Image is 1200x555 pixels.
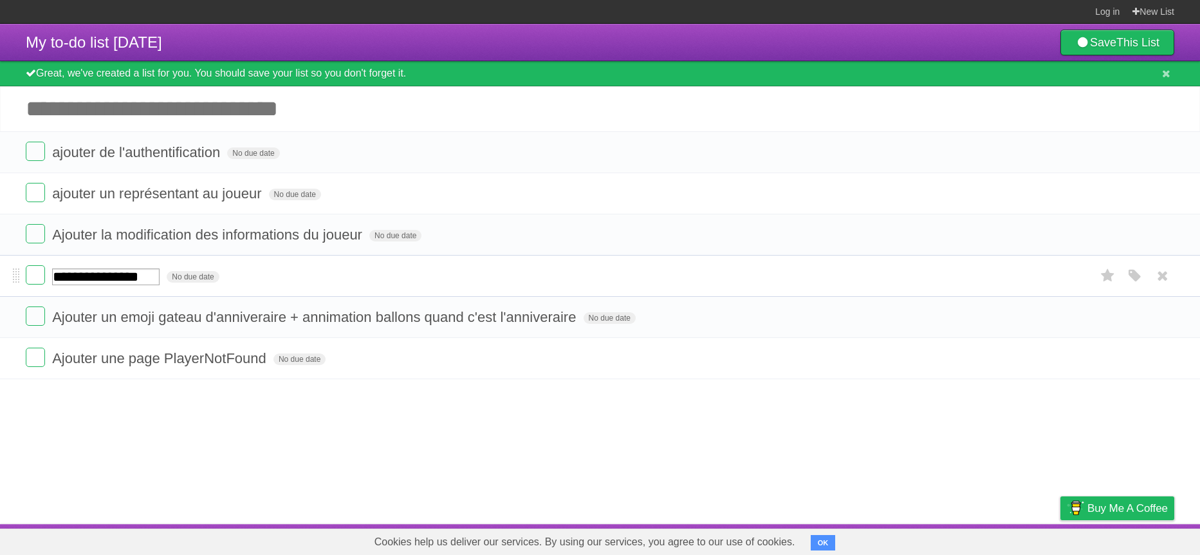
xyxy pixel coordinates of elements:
span: Ajouter la modification des informations du joueur [52,227,365,243]
span: Buy me a coffee [1087,497,1168,520]
label: Done [26,142,45,161]
button: OK [811,535,836,550]
span: ajouter de l'authentification [52,144,223,160]
span: No due date [369,230,421,241]
span: My to-do list [DATE] [26,33,162,51]
span: Cookies help us deliver our services. By using our services, you agree to our use of cookies. [362,529,808,555]
a: Buy me a coffee [1060,496,1174,520]
span: No due date [584,312,636,324]
a: Developers [932,527,984,552]
b: This List [1116,36,1159,49]
label: Done [26,348,45,367]
span: Ajouter un emoji gateau d'anniveraire + annimation ballons quand c'est l'anniveraire [52,309,579,325]
label: Done [26,183,45,202]
span: ajouter un représentant au joueur [52,185,264,202]
label: Done [26,224,45,243]
span: Ajouter une page PlayerNotFound [52,350,270,366]
label: Done [26,265,45,285]
img: Buy me a coffee [1067,497,1084,519]
span: No due date [273,353,326,365]
a: SaveThis List [1060,30,1174,55]
span: No due date [167,271,219,283]
span: No due date [269,189,321,200]
label: Star task [1096,265,1120,287]
a: Privacy [1044,527,1077,552]
a: Terms [1000,527,1028,552]
a: Suggest a feature [1093,527,1174,552]
span: No due date [227,147,279,159]
label: Done [26,306,45,326]
a: About [889,527,916,552]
